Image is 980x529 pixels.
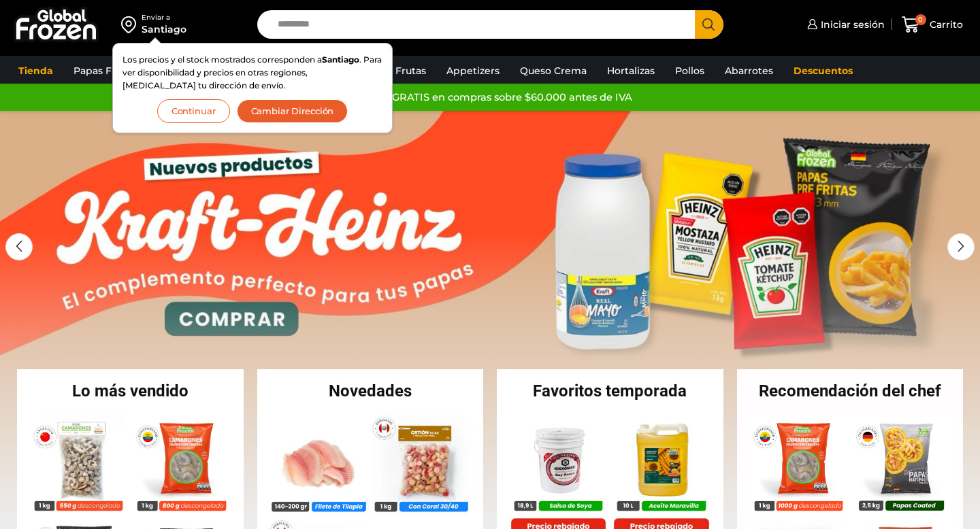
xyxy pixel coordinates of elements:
[737,383,964,399] h2: Recomendación del chef
[926,18,963,31] span: Carrito
[718,58,780,84] a: Abarrotes
[322,54,359,65] strong: Santiago
[121,13,142,36] img: address-field-icon.svg
[157,99,230,123] button: Continuar
[497,383,723,399] h2: Favoritos temporada
[142,22,186,36] div: Santiago
[440,58,506,84] a: Appetizers
[947,233,975,260] div: Next slide
[600,58,661,84] a: Hortalizas
[142,13,186,22] div: Enviar a
[67,58,140,84] a: Papas Fritas
[915,14,926,25] span: 0
[12,58,60,84] a: Tienda
[668,58,711,84] a: Pollos
[695,10,723,39] button: Search button
[5,233,33,260] div: Previous slide
[17,383,244,399] h2: Lo más vendido
[122,53,382,92] p: Los precios y el stock mostrados corresponden a . Para ver disponibilidad y precios en otras regi...
[237,99,348,123] button: Cambiar Dirección
[787,58,860,84] a: Descuentos
[257,383,484,399] h2: Novedades
[804,11,885,38] a: Iniciar sesión
[817,18,885,31] span: Iniciar sesión
[898,9,966,41] a: 0 Carrito
[513,58,593,84] a: Queso Crema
